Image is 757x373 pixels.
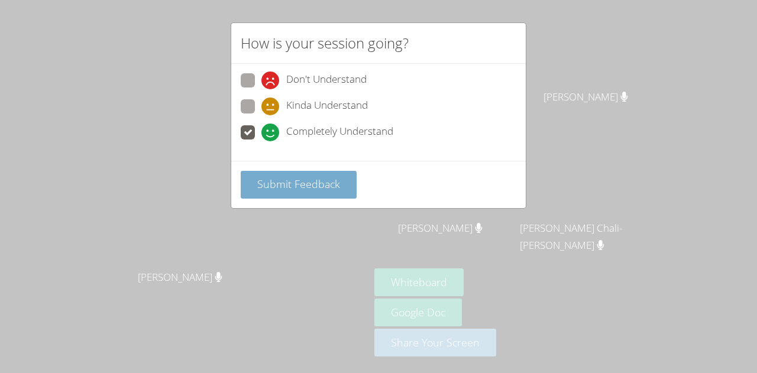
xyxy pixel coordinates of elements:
span: Completely Understand [286,124,393,141]
span: Kinda Understand [286,98,368,115]
span: Don't Understand [286,72,367,89]
h2: How is your session going? [241,33,409,54]
span: Submit Feedback [257,177,340,191]
button: Submit Feedback [241,171,357,199]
